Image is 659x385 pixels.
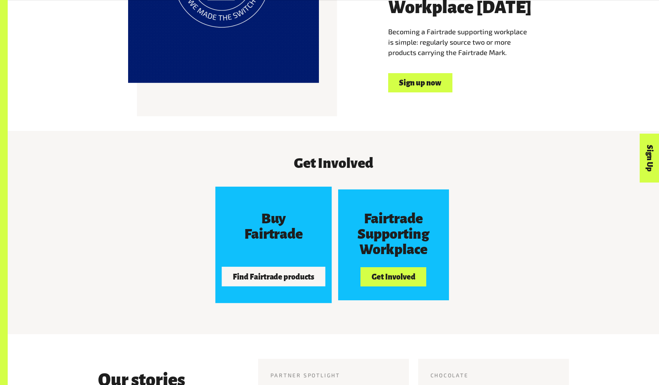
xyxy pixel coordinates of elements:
p: Becoming a Fairtrade supporting workplace is simple: regularly source two or more products carryi... [388,27,539,58]
a: Fairtrade Supporting Workplace Get Involved [338,189,449,300]
h3: Get Involved [138,156,529,171]
button: Get Involved [360,267,426,287]
button: Find Fairtrade products [222,267,325,286]
a: Buy Fairtrade Find Fairtrade products [215,187,331,303]
h3: Fairtrade Supporting Workplace [352,211,435,257]
span: Chocolate [430,372,469,378]
a: Sign up now [388,73,452,93]
h3: Buy Fairtrade [232,211,315,242]
span: Partner Spotlight [270,372,340,378]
